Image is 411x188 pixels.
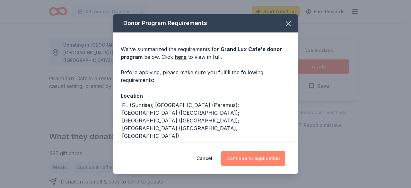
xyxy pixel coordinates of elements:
div: Donor Program Requirements [113,14,298,32]
button: Cancel [197,151,212,166]
button: Continue to application [221,151,285,166]
div: Location [121,92,290,100]
div: We've summarized the requirements for below. Click to view in full. [121,45,290,61]
button: Store locator [121,141,155,149]
div: FL (Sunrise); [GEOGRAPHIC_DATA] (Paramus); [GEOGRAPHIC_DATA] ([GEOGRAPHIC_DATA]); [GEOGRAPHIC_DAT... [122,101,290,140]
a: here [175,53,187,61]
div: Before applying, please make sure you fulfill the following requirements: [121,68,290,84]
